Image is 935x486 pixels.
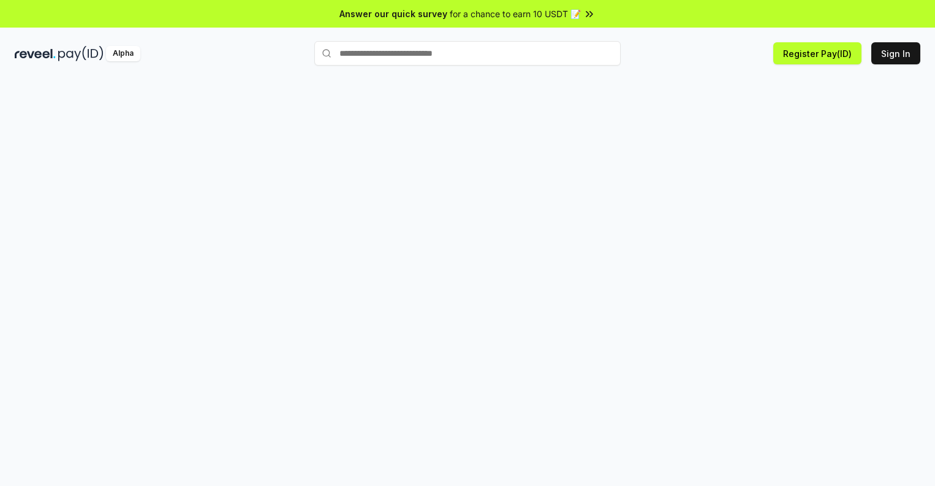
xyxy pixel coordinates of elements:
[871,42,920,64] button: Sign In
[773,42,861,64] button: Register Pay(ID)
[339,7,447,20] span: Answer our quick survey
[106,46,140,61] div: Alpha
[58,46,104,61] img: pay_id
[450,7,581,20] span: for a chance to earn 10 USDT 📝
[15,46,56,61] img: reveel_dark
